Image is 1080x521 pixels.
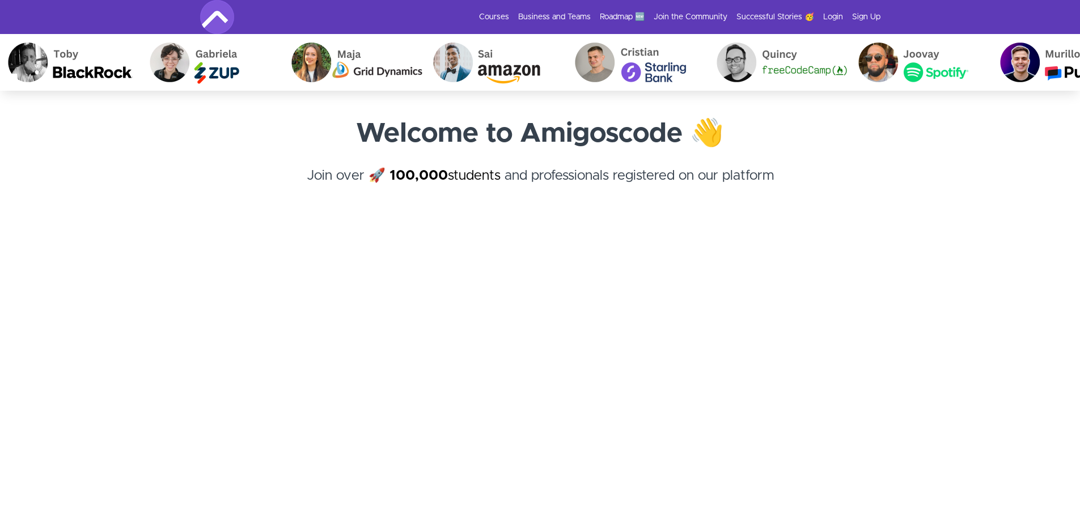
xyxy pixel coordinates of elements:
[425,34,567,91] img: Sai
[736,11,814,23] a: Successful Stories 🥳
[852,11,880,23] a: Sign Up
[283,34,425,91] img: Maja
[389,169,448,183] strong: 100,000
[389,169,501,183] a: 100,000students
[567,34,709,91] img: Cristian
[356,120,724,147] strong: Welcome to Amigoscode 👋
[654,11,727,23] a: Join the Community
[518,11,591,23] a: Business and Teams
[200,166,880,206] h4: Join over 🚀 and professionals registered on our platform
[600,11,645,23] a: Roadmap 🆕
[142,34,283,91] img: Gabriela
[823,11,843,23] a: Login
[850,34,992,91] img: Joovay
[709,34,850,91] img: Quincy
[479,11,509,23] a: Courses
